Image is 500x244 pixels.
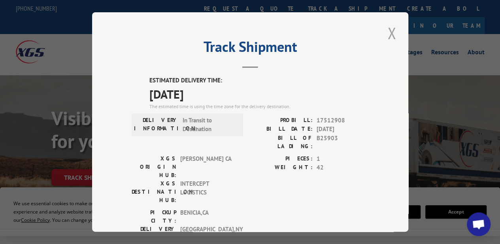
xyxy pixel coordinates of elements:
label: DELIVERY CITY: [132,225,176,241]
label: WEIGHT: [250,163,313,172]
label: PICKUP CITY: [132,208,176,225]
span: [GEOGRAPHIC_DATA] , NY [180,225,234,241]
span: 17512908 [317,116,369,125]
h2: Track Shipment [132,41,369,56]
label: BILL OF LADING: [250,133,313,150]
div: The estimated time is using the time zone for the delivery destination. [149,103,369,110]
label: ESTIMATED DELIVERY TIME: [149,76,369,85]
label: DELIVERY INFORMATION: [134,116,179,133]
span: BENICIA , CA [180,208,234,225]
label: PIECES: [250,154,313,163]
label: XGS ORIGIN HUB: [132,154,176,179]
span: [DATE] [317,125,369,134]
label: PROBILL: [250,116,313,125]
span: 42 [317,163,369,172]
span: [DATE] [149,85,369,103]
span: In Transit to Destination [183,116,236,133]
label: XGS DESTINATION HUB: [132,179,176,204]
span: [PERSON_NAME] CA [180,154,234,179]
button: Close modal [385,22,398,44]
span: B25903 [317,133,369,150]
span: 1 [317,154,369,163]
span: INTERCEPT LOGISTICS [180,179,234,204]
a: Open chat [467,212,491,236]
label: BILL DATE: [250,125,313,134]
